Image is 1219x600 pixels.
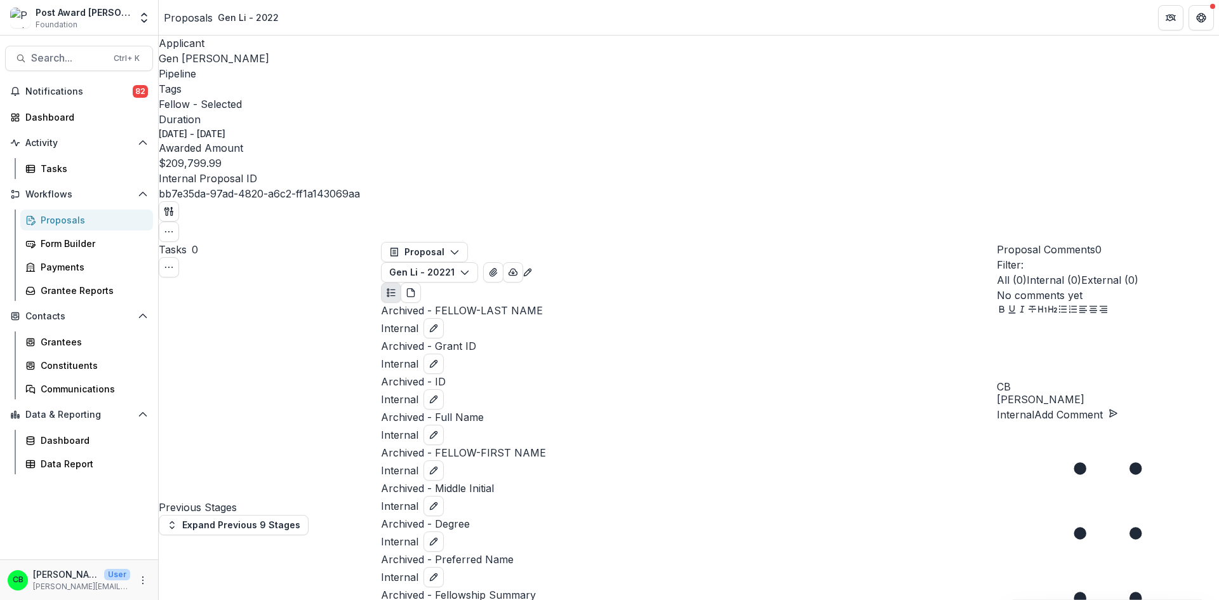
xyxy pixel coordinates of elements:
div: Communications [41,382,143,396]
span: Internal [381,392,418,407]
button: Gen Li - 20221 [381,262,478,283]
button: View Attached Files [483,262,503,283]
span: 0 [192,243,198,256]
a: Form Builder [20,233,153,254]
div: Proposals [41,213,143,227]
button: Partners [1158,5,1183,30]
span: Activity [25,138,133,149]
div: Constituents [41,359,143,372]
div: Dashboard [25,110,143,124]
span: Internal [381,356,418,371]
div: Ctrl + K [111,51,142,65]
p: User [104,569,130,580]
p: Awarded Amount [159,140,1219,156]
span: Internal [381,427,418,443]
span: Contacts [25,311,133,322]
a: Dashboard [20,430,153,451]
p: [DATE] - [DATE] [159,127,225,140]
button: Bold [997,303,1007,318]
p: No comments yet [997,288,1219,303]
a: Grantee Reports [20,280,153,301]
button: Italicize [1017,303,1027,318]
button: Open Data & Reporting [5,404,153,425]
button: Search... [5,46,153,71]
button: edit [423,460,444,481]
button: Add Comment [1034,407,1118,422]
div: Payments [41,260,143,274]
span: Notifications [25,86,133,97]
p: bb7e35da-97ad-4820-a6c2-ff1a143069aa [159,186,360,201]
button: Align Right [1098,303,1109,318]
a: Grantees [20,331,153,352]
div: Tasks [41,162,143,175]
button: Edit as form [523,263,533,279]
button: edit [423,567,444,587]
button: Expand Previous 9 Stages [159,515,309,535]
p: Archived - Middle Initial [381,481,997,496]
button: Toggle View Cancelled Tasks [159,257,179,277]
a: Proposals [20,210,153,230]
button: Open Workflows [5,184,153,204]
button: Get Help [1189,5,1214,30]
button: Open entity switcher [135,5,153,30]
p: [PERSON_NAME] [997,392,1219,407]
span: Data & Reporting [25,410,133,420]
button: edit [423,496,444,516]
button: PDF view [401,283,421,303]
button: Ordered List [1068,303,1078,318]
button: Align Left [1078,303,1088,318]
p: [PERSON_NAME][EMAIL_ADDRESS][PERSON_NAME][DOMAIN_NAME] [33,581,130,592]
span: Internal [381,321,418,336]
div: Dashboard [41,434,143,447]
div: Christina Bruno [997,382,1219,392]
span: All ( 0 ) [997,274,1027,286]
p: Filter: [997,257,1219,272]
p: Archived - Grant ID [381,338,997,354]
span: 82 [133,85,148,98]
img: Post Award Jane Coffin Childs Memorial Fund [10,8,30,28]
a: Payments [20,257,153,277]
h4: Previous Stages [159,500,381,515]
p: Applicant [159,36,1219,51]
a: Tasks [20,158,153,179]
div: Gen Li - 2022 [218,11,279,24]
p: Internal Proposal ID [159,171,1219,186]
div: Grantees [41,335,143,349]
span: Fellow - Selected [159,98,242,110]
p: [PERSON_NAME] [33,568,99,581]
a: Dashboard [5,107,153,128]
div: Grantee Reports [41,284,143,297]
span: Internal [381,463,418,478]
div: Christina Bruno [13,576,23,584]
p: Archived - Full Name [381,410,997,425]
a: Gen [PERSON_NAME] [159,52,269,65]
button: Heading 2 [1048,303,1058,318]
span: Search... [31,52,106,64]
a: Proposals [164,10,213,25]
p: Pipeline [159,66,1219,81]
p: Archived - Degree [381,516,997,531]
button: Plaintext view [381,283,401,303]
button: Internal [997,407,1034,422]
button: Heading 1 [1037,303,1048,318]
div: Post Award [PERSON_NAME] Childs Memorial Fund [36,6,130,19]
p: Archived - FELLOW-LAST NAME [381,303,997,318]
div: Form Builder [41,237,143,250]
button: edit [423,425,444,445]
p: Tags [159,81,1219,97]
button: edit [423,354,444,374]
button: edit [423,318,444,338]
button: Strike [1027,303,1037,318]
h3: Tasks [159,242,187,257]
span: Internal ( 0 ) [1027,274,1081,286]
span: External ( 0 ) [1081,274,1138,286]
button: Proposal Comments [997,242,1102,257]
p: Archived - FELLOW-FIRST NAME [381,445,997,460]
button: Open Activity [5,133,153,153]
span: Foundation [36,19,77,30]
button: edit [423,389,444,410]
p: Duration [159,112,1219,127]
span: Workflows [25,189,133,200]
